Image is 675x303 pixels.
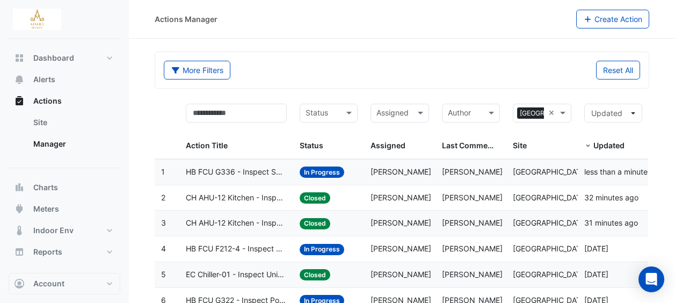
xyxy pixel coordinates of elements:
app-icon: Meters [14,204,25,214]
app-icon: Reports [14,247,25,257]
div: Actions Manager [155,13,217,25]
button: Alerts [9,69,120,90]
span: Action Title [186,141,228,150]
span: In Progress [300,244,344,255]
app-icon: Charts [14,182,25,193]
span: 2025-08-28T16:08:57.689 [584,218,638,227]
span: 2025-08-28T16:38:33.405 [584,167,663,176]
span: Closed [300,218,330,229]
button: Create Action [576,10,650,28]
button: Reports [9,241,120,263]
span: Alerts [33,74,55,85]
button: Dashboard [9,47,120,69]
span: Site [513,141,527,150]
span: Closed [300,269,330,280]
span: [PERSON_NAME] [442,193,503,202]
span: EC Chiller-01 - Inspect Unit Insufficient Cooling [186,269,287,281]
span: Actions [33,96,62,106]
span: [PERSON_NAME] [371,193,431,202]
span: 1 [161,167,165,176]
span: [PERSON_NAME] [442,218,503,227]
span: [GEOGRAPHIC_DATA] [513,193,588,202]
span: Updated [591,109,622,118]
button: Meters [9,198,120,220]
span: [PERSON_NAME] [371,270,431,279]
span: Account [33,278,64,289]
app-icon: Indoor Env [14,225,25,236]
span: CH AHU-12 Kitchen - Inspect Supply Air Fan Fault [186,217,287,229]
span: [PERSON_NAME] [371,167,431,176]
div: Actions [9,112,120,159]
img: Company Logo [13,9,61,30]
span: [GEOGRAPHIC_DATA] [513,218,588,227]
button: Reset All [596,61,640,80]
app-icon: Dashboard [14,53,25,63]
span: 3 [161,218,166,227]
span: 2025-08-27T12:16:59.460 [584,270,608,279]
span: 2 [161,193,165,202]
span: Updated [593,141,625,150]
span: 2025-08-28T16:09:23.629 [584,193,638,202]
span: [GEOGRAPHIC_DATA] [513,270,588,279]
button: More Filters [164,61,230,80]
span: 2025-08-27T16:28:39.582 [584,244,608,253]
span: Clear [548,107,557,119]
span: Indoor Env [33,225,74,236]
span: [GEOGRAPHIC_DATA] [513,167,588,176]
span: Charts [33,182,58,193]
a: Site [25,112,120,133]
span: Closed [300,192,330,204]
app-icon: Actions [14,96,25,106]
span: Status [300,141,323,150]
span: Assigned [371,141,405,150]
span: [GEOGRAPHIC_DATA] [513,244,588,253]
span: HB FCU F212-4 - Inspect Supply Air Temperature Poor Control [186,243,287,255]
a: Manager [25,133,120,155]
button: Indoor Env [9,220,120,241]
span: [PERSON_NAME] [442,167,503,176]
button: Account [9,273,120,294]
span: Last Commented [442,141,504,150]
span: In Progress [300,167,344,178]
span: [PERSON_NAME] [371,218,431,227]
span: [PERSON_NAME] [442,270,503,279]
app-icon: Alerts [14,74,25,85]
button: Charts [9,177,120,198]
div: Open Intercom Messenger [638,266,664,292]
span: [GEOGRAPHIC_DATA] [517,107,589,119]
span: Reports [33,247,62,257]
span: Dashboard [33,53,74,63]
span: [PERSON_NAME] [371,244,431,253]
span: 4 [161,244,166,253]
span: [PERSON_NAME] [442,244,503,253]
span: CH AHU-12 Kitchen - Inspect Supply Air Fan Fault [186,192,287,204]
span: HB FCU G336 - Inspect Supply Air Fan Fault [186,166,287,178]
span: 5 [161,270,166,279]
button: Updated [584,104,642,122]
span: Meters [33,204,59,214]
button: Actions [9,90,120,112]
